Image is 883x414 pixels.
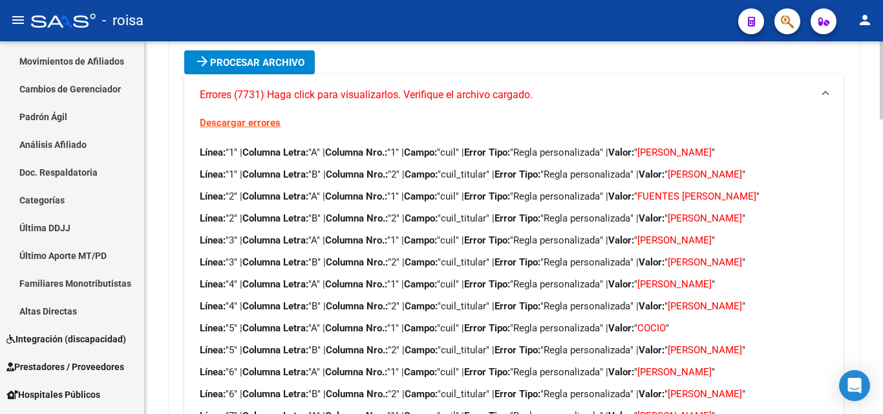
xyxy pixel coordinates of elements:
strong: Valor: [608,278,634,290]
mat-icon: arrow_forward [195,54,210,69]
strong: Columna Nro.: [326,344,388,356]
strong: Línea: [200,344,226,356]
strong: Columna Nro.: [326,256,388,268]
span: Integración (discapacidad) [6,332,126,346]
span: Errores (7731) Haga click para visualizarlos. Verifique el archivo cargado. [200,88,533,102]
strong: Valor: [608,366,634,378]
strong: Campo: [405,300,438,312]
span: [PERSON_NAME] [668,300,742,312]
strong: Columna Nro.: [325,322,387,334]
a: Descargar errores [200,117,281,129]
span: [PERSON_NAME] [637,366,712,378]
strong: Campo: [405,212,438,224]
strong: Campo: [405,388,438,400]
strong: Columna Letra: [242,388,308,400]
strong: Valor: [639,344,665,356]
strong: Columna Letra: [242,212,308,224]
span: [PERSON_NAME] [668,169,742,180]
strong: Valor: [639,300,665,312]
strong: Columna Letra: [242,344,308,356]
p: "3" | "A" | "1" | "cuil" | "Regla personalizada" | " " [200,233,827,247]
strong: Error Tipo: [464,234,510,246]
strong: Error Tipo: [495,256,540,268]
strong: Error Tipo: [464,191,510,202]
span: [PERSON_NAME] [637,147,712,158]
p: "4" | "B" | "2" | "cuil_titular" | "Regla personalizada" | " " [200,299,827,313]
strong: Línea: [200,388,226,400]
strong: Campo: [404,234,437,246]
p: "1" | "B" | "2" | "cuil_titular" | "Regla personalizada" | " " [200,167,827,181]
strong: Columna Letra: [242,256,308,268]
strong: Error Tipo: [495,300,540,312]
strong: Campo: [404,278,437,290]
strong: Línea: [200,300,226,312]
strong: Columna Letra: [242,234,308,246]
strong: Columna Nro.: [325,147,387,158]
strong: Columna Letra: [242,191,308,202]
strong: Columna Letra: [242,169,308,180]
mat-expansion-panel-header: Errores (7731) Haga click para visualizarlos. Verifique el archivo cargado. [184,74,843,116]
div: Open Intercom Messenger [839,370,870,401]
strong: Línea: [200,278,226,290]
mat-icon: menu [10,12,26,28]
strong: Valor: [608,191,634,202]
strong: Error Tipo: [464,322,510,334]
span: COCIO [637,322,666,334]
strong: Línea: [200,169,226,180]
span: - roisa [102,6,144,35]
strong: Columna Nro.: [325,278,387,290]
strong: Línea: [200,147,226,158]
strong: Campo: [404,366,437,378]
p: "2" | "B" | "2" | "cuil_titular" | "Regla personalizada" | " " [200,211,827,225]
span: [PERSON_NAME] [637,278,712,290]
strong: Error Tipo: [495,212,540,224]
p: "6" | "A" | "1" | "cuil" | "Regla personalizada" | " " [200,365,827,379]
strong: Error Tipo: [464,278,510,290]
strong: Columna Letra: [242,366,308,378]
strong: Error Tipo: [495,344,540,356]
strong: Columna Nro.: [326,300,388,312]
strong: Línea: [200,212,226,224]
strong: Línea: [200,366,226,378]
strong: Línea: [200,322,226,334]
strong: Error Tipo: [495,388,540,400]
strong: Línea: [200,234,226,246]
strong: Columna Letra: [242,322,308,334]
strong: Error Tipo: [495,169,540,180]
strong: Línea: [200,256,226,268]
strong: Valor: [639,256,665,268]
strong: Campo: [405,169,438,180]
span: [PERSON_NAME] [668,256,742,268]
span: [PERSON_NAME] [668,212,742,224]
span: [PERSON_NAME] [668,344,742,356]
p: "1" | "A" | "1" | "cuil" | "Regla personalizada" | " " [200,145,827,160]
strong: Error Tipo: [464,366,510,378]
strong: Campo: [405,344,438,356]
strong: Valor: [608,234,634,246]
strong: Valor: [639,212,665,224]
p: "2" | "A" | "1" | "cuil" | "Regla personalizada" | " " [200,189,827,203]
strong: Línea: [200,191,226,202]
strong: Valor: [608,147,634,158]
strong: Campo: [404,322,437,334]
strong: Columna Nro.: [325,191,387,202]
span: Procesar archivo [210,57,304,68]
strong: Columna Letra: [242,278,308,290]
strong: Columna Nro.: [326,169,388,180]
strong: Columna Nro.: [325,234,387,246]
span: [PERSON_NAME] [637,234,712,246]
strong: Columna Nro.: [326,212,388,224]
span: [PERSON_NAME] [668,388,742,400]
strong: Columna Letra: [242,147,308,158]
strong: Valor: [639,388,665,400]
strong: Valor: [639,169,665,180]
strong: Columna Letra: [242,300,308,312]
strong: Columna Nro.: [326,388,388,400]
strong: Valor: [608,322,634,334]
p: "3" | "B" | "2" | "cuil_titular" | "Regla personalizada" | " " [200,255,827,269]
button: Procesar archivo [184,50,315,74]
span: FUENTES [PERSON_NAME] [637,191,756,202]
mat-icon: person [857,12,873,28]
p: "6" | "B" | "2" | "cuil_titular" | "Regla personalizada" | " " [200,387,827,401]
strong: Campo: [404,191,437,202]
